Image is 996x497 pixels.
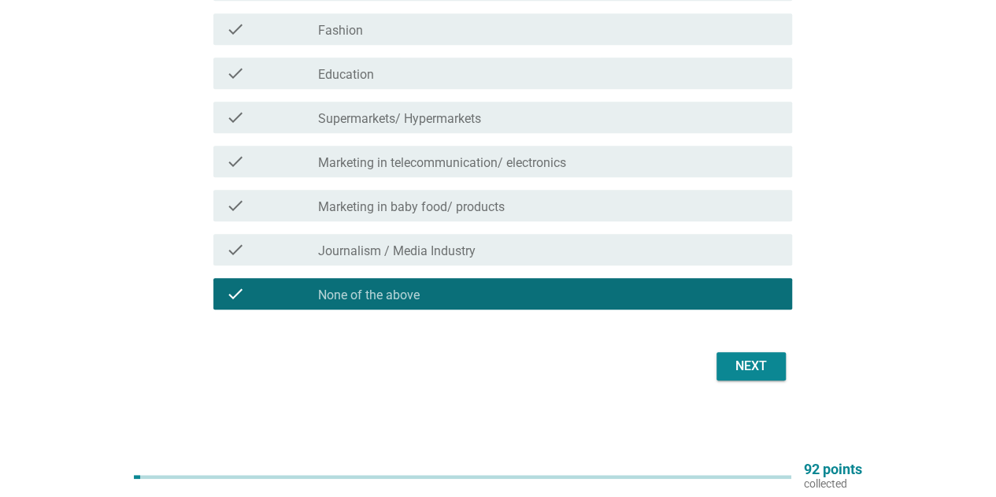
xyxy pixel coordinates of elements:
i: check [226,152,245,171]
i: check [226,196,245,215]
label: Supermarkets/ Hypermarkets [318,111,481,127]
label: Fashion [318,23,363,39]
i: check [226,64,245,83]
p: 92 points [804,462,862,477]
i: check [226,108,245,127]
div: Next [729,357,773,376]
label: Marketing in baby food/ products [318,199,505,215]
label: Education [318,67,374,83]
i: check [226,240,245,259]
label: Marketing in telecommunication/ electronics [318,155,566,171]
p: collected [804,477,862,491]
i: check [226,20,245,39]
i: check [226,284,245,303]
label: None of the above [318,287,420,303]
button: Next [716,352,786,380]
label: Journalism / Media Industry [318,243,476,259]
